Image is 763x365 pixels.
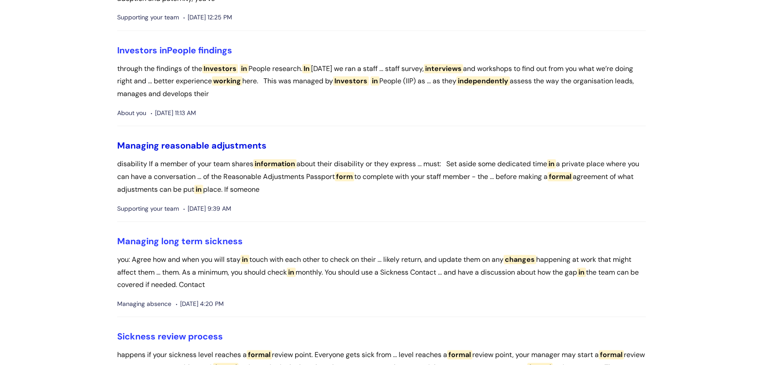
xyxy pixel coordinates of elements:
[183,203,231,214] span: [DATE] 9:39 AM
[117,12,179,23] span: Supporting your team
[117,235,243,247] a: Managing long term sickness
[333,76,369,86] span: Investors
[117,203,179,214] span: Supporting your team
[447,350,472,359] span: formal
[151,108,196,119] span: [DATE] 11:13 AM
[117,108,146,119] span: About you
[577,268,586,277] span: in
[370,76,379,86] span: in
[183,12,232,23] span: [DATE] 12:25 PM
[176,298,224,309] span: [DATE] 4:20 PM
[194,185,203,194] span: in
[117,45,157,56] span: Investors
[302,64,311,73] span: In
[117,45,232,56] a: Investors inPeople findings
[253,159,296,168] span: information
[504,255,536,264] span: changes
[240,64,248,73] span: in
[117,331,223,342] a: Sickness review process
[547,159,556,168] span: in
[117,253,646,291] p: you: Agree how and when you will stay touch with each other to check on their ... likely return, ...
[599,350,624,359] span: formal
[159,45,167,56] span: in
[241,255,249,264] span: in
[202,64,238,73] span: Investors
[117,158,646,196] p: disability If a member of your team shares about their disability or they express ... must: Set a...
[117,63,646,101] p: through the findings of the People research. [DATE] we ran a staff ... staff survey, and workshop...
[247,350,272,359] span: formal
[117,298,171,309] span: Managing absence
[335,172,354,181] span: form
[548,172,573,181] span: formal
[424,64,463,73] span: interviews
[287,268,296,277] span: in
[212,76,242,86] span: working
[117,140,267,151] a: Managing reasonable adjustments
[456,76,510,86] span: independently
